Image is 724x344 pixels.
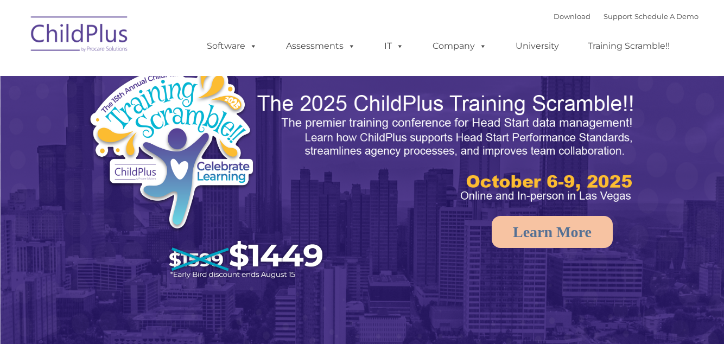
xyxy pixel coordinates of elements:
[577,35,681,57] a: Training Scramble!!
[275,35,366,57] a: Assessments
[505,35,570,57] a: University
[26,9,134,63] img: ChildPlus by Procare Solutions
[422,35,498,57] a: Company
[373,35,415,57] a: IT
[554,12,698,21] font: |
[492,216,613,248] a: Learn More
[196,35,268,57] a: Software
[554,12,590,21] a: Download
[604,12,632,21] a: Support
[634,12,698,21] a: Schedule A Demo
